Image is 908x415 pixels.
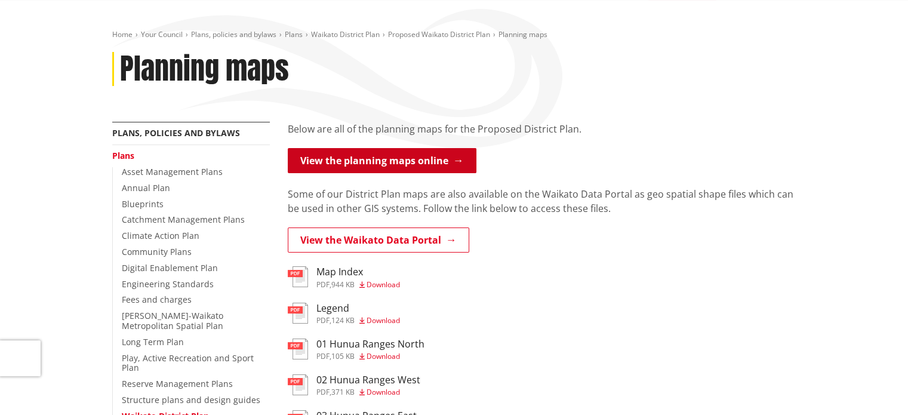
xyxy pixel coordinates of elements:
span: Planning maps [498,29,547,39]
a: Blueprints [122,198,164,210]
a: View the planning maps online [288,148,476,173]
a: Fees and charges [122,294,192,305]
span: pdf [316,387,330,397]
a: Digital Enablement Plan [122,262,218,273]
h3: Legend [316,303,400,314]
a: Proposed Waikato District Plan [388,29,490,39]
a: Engineering Standards [122,278,214,290]
a: Your Council [141,29,183,39]
span: 124 KB [331,315,355,325]
a: Plans, policies and bylaws [191,29,276,39]
span: Download [367,279,400,290]
a: Community Plans [122,246,192,257]
a: 02 Hunua Ranges West pdf,371 KB Download [288,374,420,396]
h1: Planning maps [120,52,289,87]
span: pdf [316,351,330,361]
img: document-pdf.svg [288,266,308,287]
div: , [316,389,420,396]
img: document-pdf.svg [288,303,308,324]
a: Plans [112,150,134,161]
a: Reserve Management Plans [122,378,233,389]
div: , [316,281,400,288]
span: 105 KB [331,351,355,361]
span: Download [367,315,400,325]
iframe: Messenger Launcher [853,365,896,408]
a: Play, Active Recreation and Sport Plan [122,352,254,374]
p: Below are all of the planning maps for the Proposed District Plan. [288,122,796,136]
span: Download [367,387,400,397]
a: Home [112,29,133,39]
h3: 01 Hunua Ranges North [316,339,424,350]
img: document-pdf.svg [288,374,308,395]
a: Plans, policies and bylaws [112,127,240,139]
a: 01 Hunua Ranges North pdf,105 KB Download [288,339,424,360]
a: Waikato District Plan [311,29,380,39]
span: pdf [316,315,330,325]
p: Some of our District Plan maps are also available on the Waikato Data Portal as geo spatial shape... [288,187,796,216]
a: Legend pdf,124 KB Download [288,303,400,324]
h3: Map Index [316,266,400,278]
a: Asset Management Plans [122,166,223,177]
nav: breadcrumb [112,30,796,40]
a: Structure plans and design guides [122,394,260,405]
div: , [316,317,400,324]
a: [PERSON_NAME]-Waikato Metropolitan Spatial Plan [122,310,223,331]
a: Climate Action Plan [122,230,199,241]
a: Catchment Management Plans [122,214,245,225]
a: Plans [285,29,303,39]
span: pdf [316,279,330,290]
a: Map Index pdf,944 KB Download [288,266,400,288]
div: , [316,353,424,360]
span: 371 KB [331,387,355,397]
span: 944 KB [331,279,355,290]
h3: 02 Hunua Ranges West [316,374,420,386]
a: Long Term Plan [122,336,184,348]
img: document-pdf.svg [288,339,308,359]
a: Annual Plan [122,182,170,193]
span: Download [367,351,400,361]
a: View the Waikato Data Portal [288,228,469,253]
